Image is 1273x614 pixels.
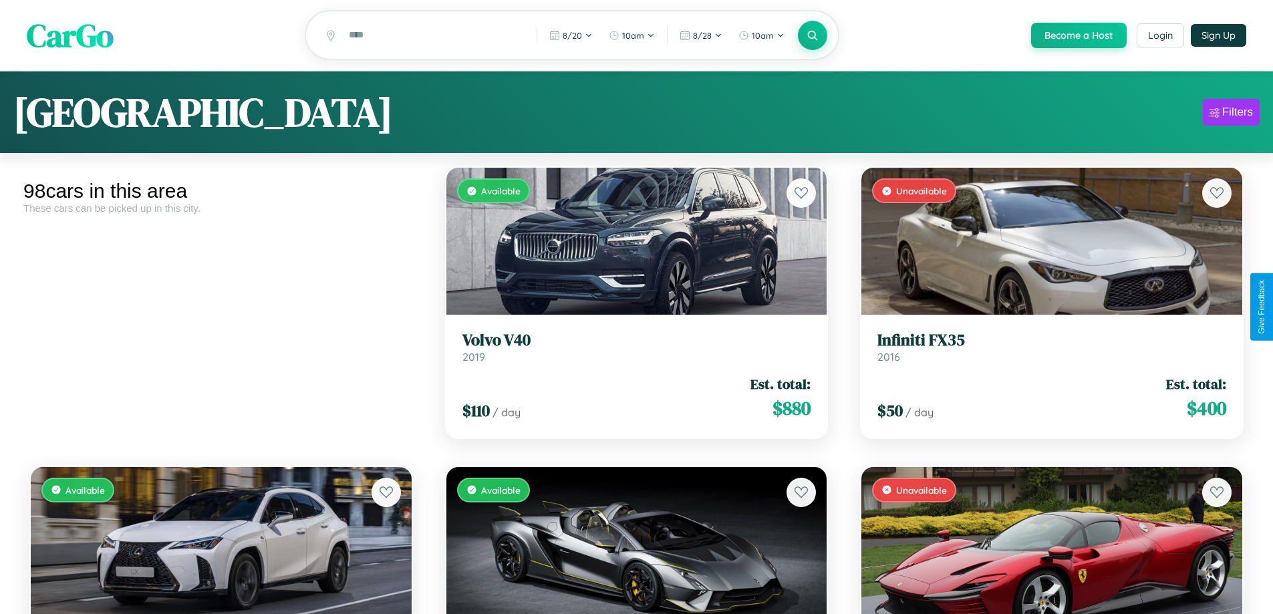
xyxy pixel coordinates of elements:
[462,331,811,363] a: Volvo V402019
[492,406,521,419] span: / day
[543,25,599,46] button: 8/20
[1166,374,1226,394] span: Est. total:
[905,406,934,419] span: / day
[13,85,393,140] h1: [GEOGRAPHIC_DATA]
[673,25,729,46] button: 8/28
[752,30,774,41] span: 10am
[877,400,903,422] span: $ 50
[896,185,947,196] span: Unavailable
[481,185,521,196] span: Available
[622,30,644,41] span: 10am
[462,350,485,363] span: 2019
[750,374,811,394] span: Est. total:
[1191,24,1246,47] button: Sign Up
[481,484,521,496] span: Available
[877,350,900,363] span: 2016
[1222,106,1253,119] div: Filters
[602,25,662,46] button: 10am
[877,331,1226,363] a: Infiniti FX352016
[23,180,419,202] div: 98 cars in this area
[27,13,114,57] span: CarGo
[1203,99,1260,126] button: Filters
[462,331,811,350] h3: Volvo V40
[896,484,947,496] span: Unavailable
[1257,280,1266,334] div: Give Feedback
[1187,395,1226,422] span: $ 400
[462,400,490,422] span: $ 110
[1031,23,1127,48] button: Become a Host
[693,30,712,41] span: 8 / 28
[23,202,419,214] div: These cars can be picked up in this city.
[563,30,582,41] span: 8 / 20
[1137,23,1184,47] button: Login
[65,484,105,496] span: Available
[732,25,791,46] button: 10am
[772,395,811,422] span: $ 880
[877,331,1226,350] h3: Infiniti FX35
